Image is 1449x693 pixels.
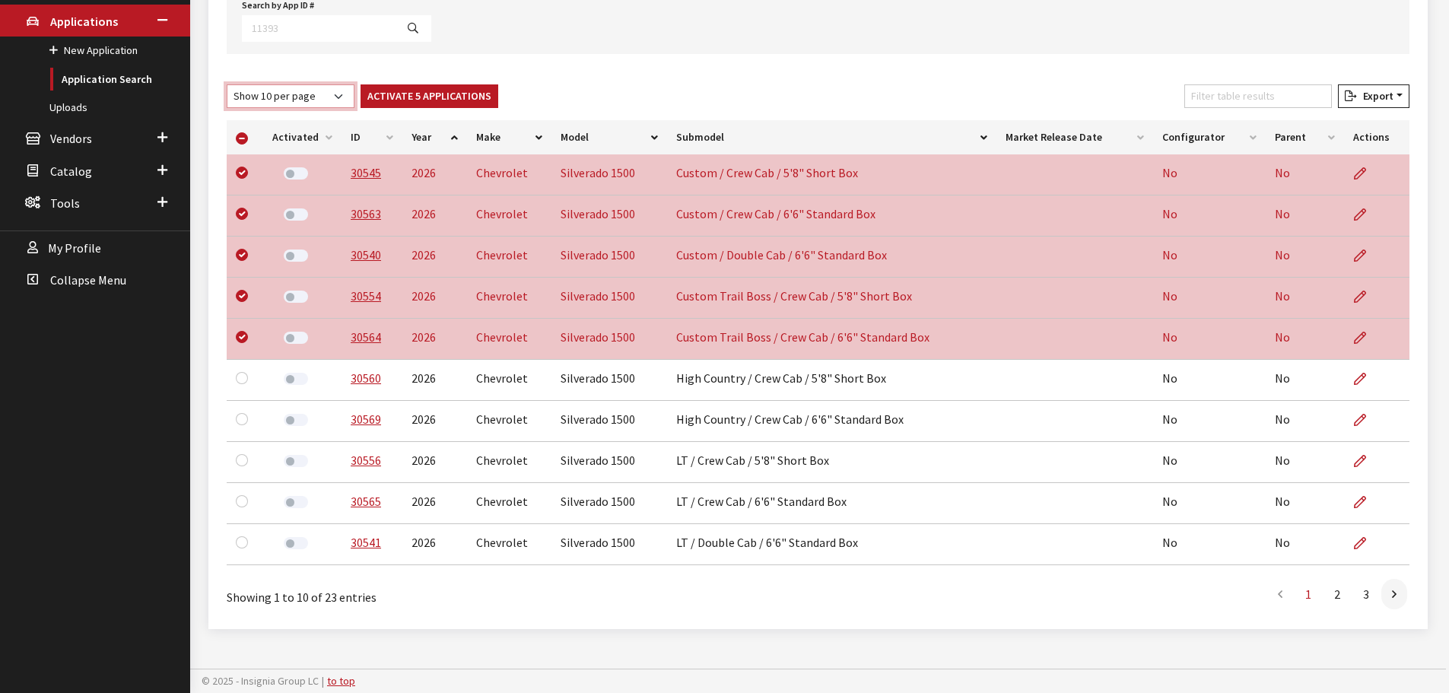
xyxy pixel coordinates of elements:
[342,120,402,154] th: ID: activate to sort column ascending
[284,250,308,262] label: Activate Application
[1266,442,1344,483] td: No
[551,278,667,319] td: Silverado 1500
[351,453,381,468] a: 30556
[284,496,308,508] label: Activate Application
[351,165,381,180] a: 30545
[351,370,381,386] a: 30560
[402,154,467,196] td: 2026
[667,524,996,565] td: LT / Double Cab / 6'6" Standard Box
[551,319,667,360] td: Silverado 1500
[1353,319,1379,357] a: Edit Application
[351,494,381,509] a: 30565
[202,674,319,688] span: © 2025 - Insignia Group LC
[1266,524,1344,565] td: No
[467,401,552,442] td: Chevrolet
[551,196,667,237] td: Silverado 1500
[1153,360,1266,401] td: No
[1353,524,1379,562] a: Edit Application
[48,240,101,256] span: My Profile
[1295,579,1322,609] a: 1
[327,674,355,688] a: to top
[667,483,996,524] td: LT / Crew Cab / 6'6" Standard Box
[284,291,308,303] label: Activate Application
[467,360,552,401] td: Chevrolet
[667,120,996,154] th: Submodel: activate to sort column ascending
[351,412,381,427] a: 30569
[467,154,552,196] td: Chevrolet
[1153,483,1266,524] td: No
[402,524,467,565] td: 2026
[1153,524,1266,565] td: No
[467,196,552,237] td: Chevrolet
[1352,579,1380,609] a: 3
[1266,154,1344,196] td: No
[402,120,467,154] th: Year: activate to sort column ascending
[1353,360,1379,398] a: Edit Application
[1266,196,1344,237] td: No
[1353,154,1379,192] a: Edit Application
[1323,579,1351,609] a: 2
[1153,196,1266,237] td: No
[1266,360,1344,401] td: No
[402,278,467,319] td: 2026
[351,288,381,304] a: 30554
[551,120,667,154] th: Model: activate to sort column ascending
[551,154,667,196] td: Silverado 1500
[467,237,552,278] td: Chevrolet
[1353,278,1379,316] a: Edit Application
[284,332,308,344] label: Activate Application
[1184,84,1332,108] input: Filter table results
[50,272,126,288] span: Collapse Menu
[402,237,467,278] td: 2026
[667,237,996,278] td: Custom / Double Cab / 6'6" Standard Box
[1357,89,1393,103] span: Export
[351,535,381,550] a: 30541
[50,164,92,179] span: Catalog
[467,278,552,319] td: Chevrolet
[1153,442,1266,483] td: No
[1153,401,1266,442] td: No
[551,360,667,401] td: Silverado 1500
[284,455,308,467] label: Activate Application
[551,237,667,278] td: Silverado 1500
[50,132,92,147] span: Vendors
[242,15,396,42] input: 11393
[284,167,308,180] label: Activate Application
[667,196,996,237] td: Custom / Crew Cab / 6'6" Standard Box
[322,674,324,688] span: |
[996,120,1152,154] th: Market Release Date: activate to sort column ascending
[551,524,667,565] td: Silverado 1500
[1338,84,1409,108] button: Export
[284,537,308,549] label: Activate Application
[1153,237,1266,278] td: No
[402,360,467,401] td: 2026
[467,442,552,483] td: Chevrolet
[667,154,996,196] td: Custom / Crew Cab / 5'8" Short Box
[284,414,308,426] label: Activate Application
[551,483,667,524] td: Silverado 1500
[284,208,308,221] label: Activate Application
[551,401,667,442] td: Silverado 1500
[667,401,996,442] td: High Country / Crew Cab / 6'6" Standard Box
[1353,401,1379,439] a: Edit Application
[1153,154,1266,196] td: No
[1266,278,1344,319] td: No
[1153,120,1266,154] th: Configurator: activate to sort column ascending
[667,360,996,401] td: High Country / Crew Cab / 5'8" Short Box
[1266,237,1344,278] td: No
[1353,196,1379,234] a: Edit Application
[227,577,709,606] div: Showing 1 to 10 of 23 entries
[467,483,552,524] td: Chevrolet
[50,196,80,211] span: Tools
[551,442,667,483] td: Silverado 1500
[1266,401,1344,442] td: No
[467,319,552,360] td: Chevrolet
[467,120,552,154] th: Make: activate to sort column ascending
[1344,120,1409,154] th: Actions
[284,373,308,385] label: Activate Application
[1353,237,1379,275] a: Edit Application
[351,206,381,221] a: 30563
[263,120,342,154] th: Activated: activate to sort column ascending
[1153,278,1266,319] td: No
[1353,483,1379,521] a: Edit Application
